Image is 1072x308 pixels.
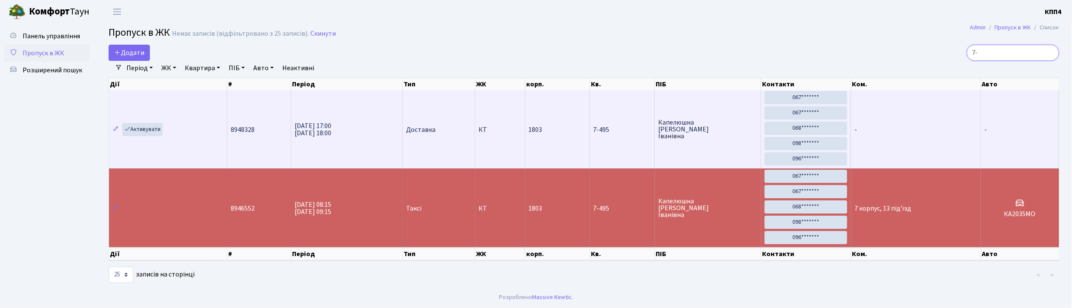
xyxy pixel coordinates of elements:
[761,248,851,260] th: Контакти
[1045,7,1062,17] a: КПП4
[479,126,522,133] span: КТ
[593,126,651,133] span: 7-495
[109,248,227,260] th: Дії
[23,31,80,41] span: Панель управління
[970,23,986,32] a: Admin
[295,121,331,138] span: [DATE] 17:00 [DATE] 18:00
[181,61,224,75] a: Квартира
[532,293,572,302] a: Massive Kinetic
[957,19,1072,37] nav: breadcrumb
[658,119,757,140] span: Капелюшна [PERSON_NAME] Іванівна
[291,78,403,90] th: Період
[23,66,82,75] span: Розширений пошук
[475,248,525,260] th: ЖК
[529,125,542,134] span: 1803
[279,61,318,75] a: Неактивні
[499,293,573,302] div: Розроблено .
[590,78,655,90] th: Кв.
[231,204,255,213] span: 8946552
[231,125,255,134] span: 8948328
[854,125,857,134] span: -
[984,125,987,134] span: -
[114,48,144,57] span: Додати
[109,267,133,283] select: записів на сторінці
[406,126,436,133] span: Доставка
[981,78,1060,90] th: Авто
[525,248,590,260] th: корп.
[406,205,421,212] span: Таксі
[655,248,761,260] th: ПІБ
[109,78,227,90] th: Дії
[9,3,26,20] img: logo.png
[4,28,89,45] a: Панель управління
[250,61,277,75] a: Авто
[593,205,651,212] span: 7-495
[525,78,590,90] th: корп.
[4,62,89,79] a: Розширений пошук
[158,61,180,75] a: ЖК
[172,30,309,38] div: Немає записів (відфільтровано з 25 записів).
[123,61,156,75] a: Період
[122,123,163,136] a: Активувати
[109,25,170,40] span: Пропуск в ЖК
[403,78,476,90] th: Тип
[1031,23,1059,32] li: Список
[227,78,291,90] th: #
[225,61,248,75] a: ПІБ
[106,5,128,19] button: Переключити навігацію
[310,30,336,38] a: Скинути
[655,78,761,90] th: ПІБ
[291,248,403,260] th: Період
[29,5,89,19] span: Таун
[851,78,981,90] th: Ком.
[854,204,911,213] span: 7 корпус, 13 під'їзд
[590,248,655,260] th: Кв.
[967,45,1059,61] input: Пошук...
[295,200,331,217] span: [DATE] 08:15 [DATE] 09:15
[29,5,70,18] b: Комфорт
[658,198,757,218] span: Капелюшна [PERSON_NAME] Іванівна
[761,78,851,90] th: Контакти
[109,267,195,283] label: записів на сторінці
[479,205,522,212] span: КТ
[984,210,1055,218] h5: КА2035МО
[475,78,525,90] th: ЖК
[851,248,981,260] th: Ком.
[403,248,476,260] th: Тип
[227,248,291,260] th: #
[981,248,1060,260] th: Авто
[995,23,1031,32] a: Пропуск в ЖК
[23,48,64,58] span: Пропуск в ЖК
[4,45,89,62] a: Пропуск в ЖК
[529,204,542,213] span: 1803
[109,45,150,61] a: Додати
